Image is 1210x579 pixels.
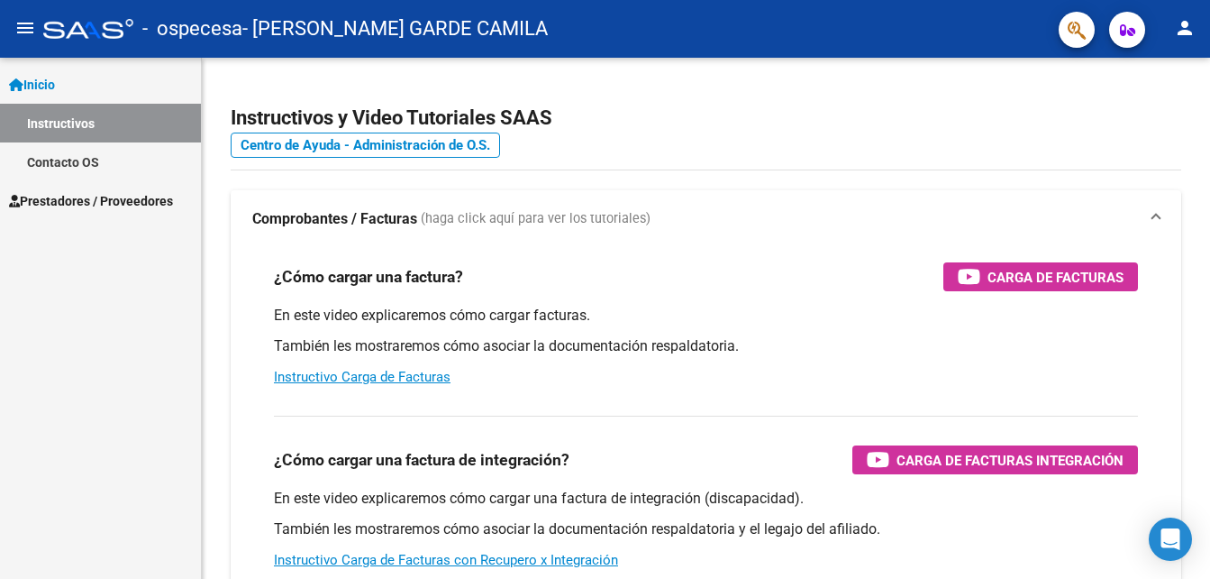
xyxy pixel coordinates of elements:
[1149,518,1192,561] div: Open Intercom Messenger
[943,262,1138,291] button: Carga de Facturas
[9,75,55,95] span: Inicio
[242,9,548,49] span: - [PERSON_NAME] GARDE CAMILA
[1174,17,1196,39] mat-icon: person
[142,9,242,49] span: - ospecesa
[9,191,173,211] span: Prestadores / Proveedores
[421,209,650,229] span: (haga click aquí para ver los tutoriales)
[252,209,417,229] strong: Comprobantes / Facturas
[274,552,618,568] a: Instructivo Carga de Facturas con Recupero x Integración
[274,447,569,473] h3: ¿Cómo cargar una factura de integración?
[274,336,1138,356] p: También les mostraremos cómo asociar la documentación respaldatoria.
[852,446,1138,474] button: Carga de Facturas Integración
[274,306,1138,326] p: En este video explicaremos cómo cargar facturas.
[987,266,1124,289] span: Carga de Facturas
[274,519,1138,539] p: También les mostraremos cómo asociar la documentación respaldatoria y el legajo del afiliado.
[896,449,1124,472] span: Carga de Facturas Integración
[231,190,1181,248] mat-expansion-panel-header: Comprobantes / Facturas (haga click aquí para ver los tutoriales)
[231,101,1181,135] h2: Instructivos y Video Tutoriales SAAS
[231,133,500,158] a: Centro de Ayuda - Administración de O.S.
[274,489,1138,509] p: En este video explicaremos cómo cargar una factura de integración (discapacidad).
[274,264,463,289] h3: ¿Cómo cargar una factura?
[14,17,36,39] mat-icon: menu
[274,369,450,385] a: Instructivo Carga de Facturas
